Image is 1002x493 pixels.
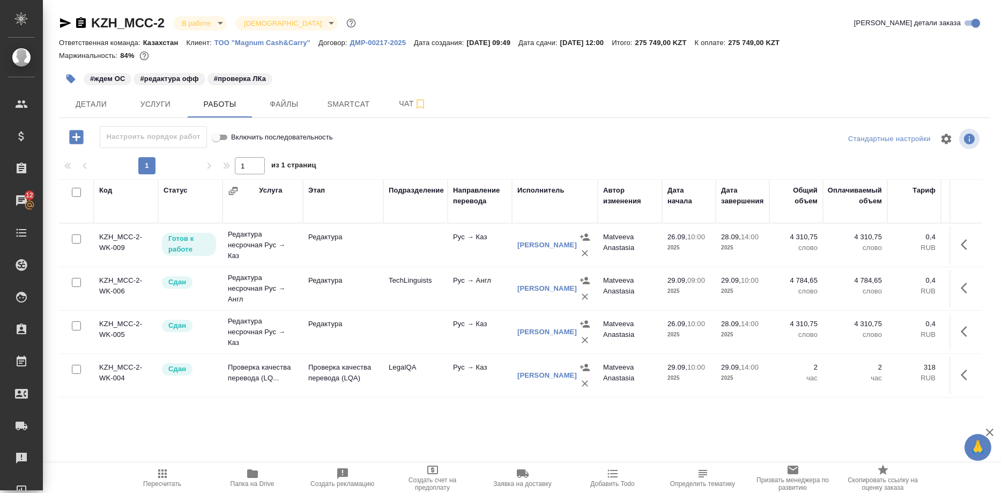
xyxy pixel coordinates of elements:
p: 10:00 [687,320,705,328]
p: 29.09, [667,276,687,284]
button: Здесь прячутся важные кнопки [954,275,980,301]
td: Matveeva Anastasia [598,313,662,351]
td: Рус → Каз [448,226,512,264]
p: 318 [893,362,936,373]
span: Smartcat [323,98,374,111]
td: Matveeva Anastasia [598,357,662,394]
button: Сгруппировать [228,186,239,196]
p: 2025 [667,373,710,384]
p: ТОО "Magnum Cash&Carry" [214,39,318,47]
div: В работе [235,16,338,31]
p: слово [828,329,882,340]
p: 2025 [667,242,710,253]
p: 14:00 [741,320,759,328]
div: Автор изменения [603,185,657,207]
p: RUB [893,329,936,340]
p: 4 310,75 [775,232,818,242]
p: К оплате: [694,39,728,47]
a: [PERSON_NAME] [517,328,577,336]
p: Редактура [308,232,378,242]
span: Включить последовательность [231,132,333,143]
p: 29.09, [721,363,741,371]
p: 4 310,75 [828,319,882,329]
p: слово [775,242,818,253]
p: слово [775,329,818,340]
p: Маржинальность: [59,51,120,60]
button: Доп статусы указывают на важность/срочность заказа [344,16,358,30]
span: Чат [387,97,439,111]
p: RUB [946,329,994,340]
p: [DATE] 09:49 [466,39,518,47]
p: слово [775,286,818,297]
div: В работе [173,16,227,31]
button: Здесь прячутся важные кнопки [954,232,980,257]
p: 29.09, [667,363,687,371]
td: Редактура несрочная Рус → Англ [222,267,303,310]
button: Добавить тэг [59,67,83,91]
p: ДМР-00217-2025 [350,39,414,47]
td: Рус → Каз [448,313,512,351]
span: редактура офф [132,73,206,83]
p: RUB [893,373,936,384]
p: Проверка качества перевода (LQA) [308,362,378,384]
td: Редактура несрочная Рус → Каз [222,311,303,354]
div: Оплачиваемый объем [828,185,882,207]
p: 26.09, [667,233,687,241]
p: 1 913,86 [946,275,994,286]
p: 1 724,3 [946,319,994,329]
td: Рус → Каз [448,357,512,394]
span: из 1 страниц [271,159,316,174]
p: Дата создания: [414,39,466,47]
p: 28.09, [721,320,741,328]
p: 10:00 [687,363,705,371]
td: Рус → Англ [448,270,512,307]
p: Сдан [168,320,186,331]
p: 2025 [721,329,764,340]
p: 10:00 [741,276,759,284]
a: 12 [3,187,40,214]
a: [PERSON_NAME] [517,284,577,292]
p: Клиент: [186,39,214,47]
p: RUB [946,286,994,297]
p: 26.09, [667,320,687,328]
td: LegalQA [383,357,448,394]
p: 2025 [721,242,764,253]
p: 275 749,00 KZT [728,39,788,47]
span: [PERSON_NAME] детали заказа [854,18,961,28]
span: ждем ОС [83,73,132,83]
p: 4 310,75 [775,319,818,329]
p: Итого: [612,39,635,47]
p: Казахстан [143,39,187,47]
p: 2025 [667,329,710,340]
div: Подразделение [389,185,444,196]
div: Тариф [912,185,936,196]
p: слово [828,242,882,253]
td: Matveeva Anastasia [598,226,662,264]
p: слово [828,286,882,297]
p: Редактура [308,275,378,286]
div: Исполнитель [517,185,565,196]
span: 12 [19,190,40,201]
div: Направление перевода [453,185,507,207]
button: Удалить [577,376,593,392]
p: 2 [828,362,882,373]
p: 2025 [721,373,764,384]
p: #ждем ОС [90,73,125,84]
div: Услуга [259,185,282,196]
p: [DATE] 12:00 [560,39,612,47]
button: В работе [179,19,214,28]
span: 🙏 [969,436,987,459]
p: RUB [946,373,994,384]
p: Готов к работе [168,233,210,255]
p: Сдан [168,364,186,374]
p: #проверка ЛКа [214,73,266,84]
button: Скопировать ссылку для ЯМессенджера [59,17,72,30]
p: час [775,373,818,384]
a: ДМР-00217-2025 [350,38,414,47]
p: Договор: [318,39,350,47]
td: Matveeva Anastasia [598,270,662,307]
p: 4 784,65 [775,275,818,286]
p: 4 784,65 [828,275,882,286]
p: RUB [893,286,936,297]
div: split button [845,131,933,148]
